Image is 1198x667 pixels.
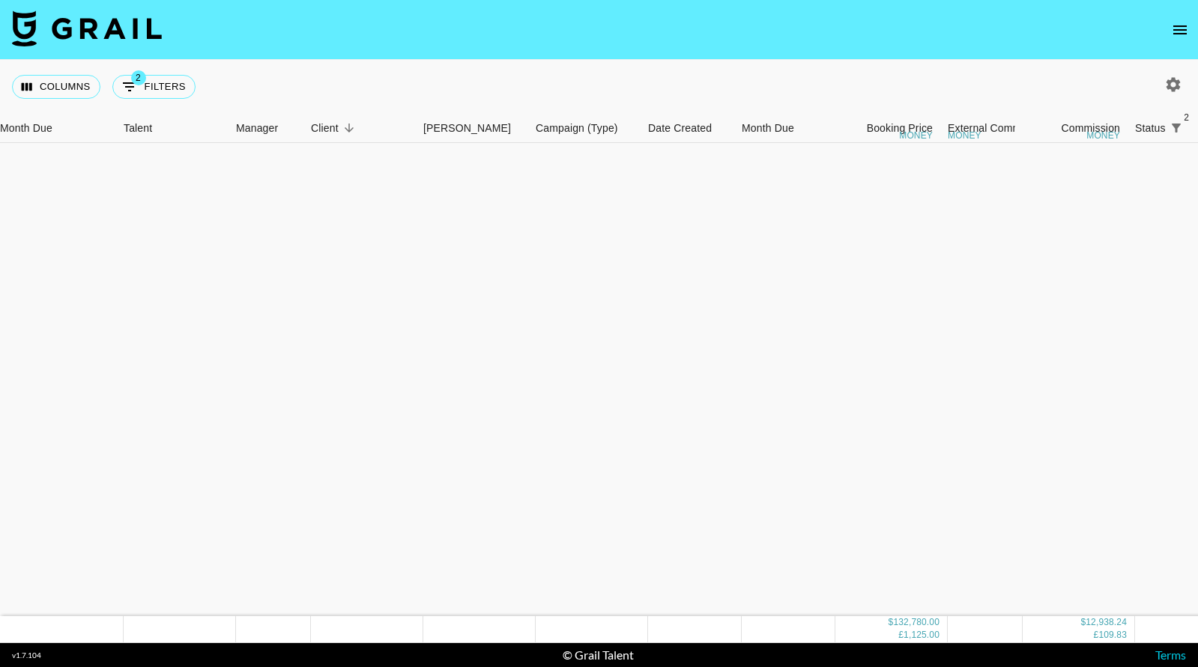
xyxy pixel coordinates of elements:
div: 1,125.00 [904,630,940,642]
div: External Commission [948,114,1049,143]
a: Terms [1155,648,1186,662]
div: 2 active filters [1166,118,1187,138]
div: Date Created [641,114,734,143]
button: Select columns [12,75,100,99]
div: money [948,131,981,140]
span: 2 [131,70,146,85]
button: Sort [339,118,360,138]
div: $ [889,617,894,630]
div: Client [303,114,416,143]
button: Show filters [112,75,196,99]
div: Month Due [742,114,794,143]
div: [PERSON_NAME] [423,114,511,143]
button: open drawer [1165,15,1195,45]
div: £ [1094,630,1099,642]
div: v 1.7.104 [12,651,41,660]
div: money [899,131,933,140]
div: Status [1135,114,1166,143]
div: Commission [1061,114,1120,143]
div: 12,938.24 [1086,617,1127,630]
img: Grail Talent [12,10,162,46]
span: 2 [1179,110,1194,125]
div: $ [1080,617,1086,630]
div: 132,780.00 [893,617,940,630]
button: Show filters [1166,118,1187,138]
div: Date Created [648,114,712,143]
div: Booker [416,114,528,143]
div: money [1086,131,1120,140]
div: Month Due [734,114,828,143]
div: Talent [116,114,229,143]
div: Booking Price [867,114,933,143]
div: Talent [124,114,152,143]
div: Campaign (Type) [536,114,618,143]
div: Campaign (Type) [528,114,641,143]
div: 109.83 [1098,630,1127,642]
div: Client [311,114,339,143]
div: Manager [236,114,278,143]
div: £ [898,630,904,642]
div: © Grail Talent [563,648,634,663]
div: Manager [229,114,303,143]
